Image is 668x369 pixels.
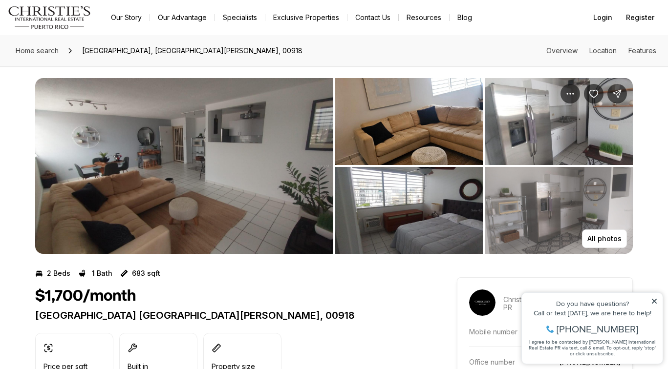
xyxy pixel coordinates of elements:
[587,8,618,27] button: Login
[265,11,347,24] a: Exclusive Properties
[620,8,660,27] button: Register
[503,296,621,311] p: Christie's International Real Estate PR
[347,11,398,24] button: Contact Us
[78,43,306,59] span: [GEOGRAPHIC_DATA], [GEOGRAPHIC_DATA][PERSON_NAME], 00918
[485,167,633,254] button: View image gallery
[589,46,617,55] a: Skip to: Location
[335,78,633,254] li: 2 of 3
[560,84,580,103] button: Property options
[16,46,59,55] span: Home search
[335,167,483,254] button: View image gallery
[584,84,603,103] button: Save Property: New Center Plaza HATO REY
[40,46,122,56] span: [PHONE_NUMBER]
[132,269,160,277] p: 683 sqft
[10,31,141,38] div: Call or text [DATE], we are here to help!
[8,6,91,29] img: logo
[628,46,656,55] a: Skip to: Features
[103,11,150,24] a: Our Story
[10,22,141,29] div: Do you have questions?
[35,78,333,254] li: 1 of 3
[469,328,517,336] p: Mobile number
[546,47,656,55] nav: Page section menu
[546,46,578,55] a: Skip to: Overview
[450,11,480,24] a: Blog
[150,11,215,24] a: Our Advantage
[485,78,633,165] button: View image gallery
[35,78,633,254] div: Listing Photos
[607,84,627,103] button: Share Property: New Center Plaza HATO REY
[626,14,654,21] span: Register
[215,11,265,24] a: Specialists
[335,78,483,165] button: View image gallery
[35,78,333,254] button: View image gallery
[399,11,449,24] a: Resources
[12,60,139,79] span: I agree to be contacted by [PERSON_NAME] International Real Estate PR via text, call & email. To ...
[593,14,612,21] span: Login
[35,287,136,306] h1: $1,700/month
[12,43,63,59] a: Home search
[35,309,422,321] p: [GEOGRAPHIC_DATA] [GEOGRAPHIC_DATA][PERSON_NAME], 00918
[582,229,627,248] button: All photos
[469,358,515,366] p: Office number
[47,269,70,277] p: 2 Beds
[587,235,622,243] p: All photos
[92,269,112,277] p: 1 Bath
